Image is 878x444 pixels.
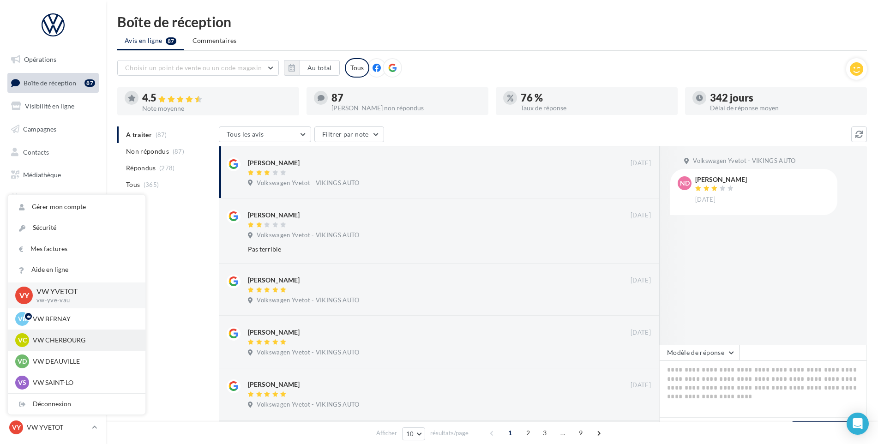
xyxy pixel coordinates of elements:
div: [PERSON_NAME] [248,210,300,220]
a: Campagnes DataOnDemand [6,242,101,269]
div: Tous [345,58,369,78]
button: Au total [300,60,340,76]
span: VC [18,336,27,345]
p: VW BERNAY [33,314,134,324]
span: Volkswagen Yvetot - VIKINGS AUTO [257,348,359,357]
span: 9 [573,426,588,440]
a: Boîte de réception87 [6,73,101,93]
a: Sécurité [8,217,145,238]
div: 4.5 [142,93,292,103]
span: Campagnes [23,125,56,133]
div: Boîte de réception [117,15,867,29]
a: Médiathèque [6,165,101,185]
span: ... [555,426,570,440]
button: Ignorer [621,178,651,191]
span: (278) [159,164,175,172]
button: Filtrer par note [314,126,384,142]
span: Choisir un point de vente ou un code magasin [125,64,262,72]
button: Au total [284,60,340,76]
a: Contacts [6,143,101,162]
span: Répondus [126,163,156,173]
span: (365) [144,181,159,188]
span: Contacts [23,148,49,156]
span: Tous les avis [227,130,264,138]
span: [DATE] [631,329,651,337]
span: [DATE] [695,196,716,204]
div: Pas terrible [248,245,591,254]
button: Ignorer [620,243,651,256]
button: Modèle de réponse [659,345,740,360]
span: [DATE] [631,159,651,168]
p: VW DEAUVILLE [33,357,134,366]
a: VY VW YVETOT [7,419,99,436]
span: [DATE] [631,211,651,220]
a: Gérer mon compte [8,197,145,217]
span: 3 [537,426,552,440]
span: Commentaires [192,36,237,45]
div: Délai de réponse moyen [710,105,860,111]
div: Déconnexion [8,394,145,414]
div: 87 [84,79,95,87]
a: Opérations [6,50,101,69]
span: Volkswagen Yvetot - VIKINGS AUTO [257,231,359,240]
span: 10 [406,430,414,438]
button: 10 [402,427,426,440]
div: [PERSON_NAME] [248,328,300,337]
a: Visibilité en ligne [6,96,101,116]
div: [PERSON_NAME] non répondus [331,105,481,111]
p: VW SAINT-LO [33,378,134,387]
div: Open Intercom Messenger [847,413,869,435]
span: VD [18,357,27,366]
span: 1 [503,426,517,440]
button: Ignorer [621,295,651,308]
span: Afficher [376,429,397,438]
span: Volkswagen Yvetot - VIKINGS AUTO [693,157,795,165]
p: VW CHERBOURG [33,336,134,345]
div: 342 jours [710,93,860,103]
span: VY [12,423,21,432]
span: [DATE] [631,276,651,285]
div: Note moyenne [142,105,292,112]
button: Tous les avis [219,126,311,142]
div: 87 [331,93,481,103]
button: Ignorer [621,400,651,413]
span: ND [680,179,690,188]
p: vw-yve-vau [36,296,131,305]
span: Volkswagen Yvetot - VIKINGS AUTO [257,296,359,305]
div: [PERSON_NAME] [248,158,300,168]
div: 76 % [521,93,670,103]
a: PLV et print personnalisable [6,211,101,239]
div: Taux de réponse [521,105,670,111]
span: Tous [126,180,140,189]
span: [DATE] [631,381,651,390]
a: Campagnes [6,120,101,139]
p: VW YVETOT [27,423,88,432]
button: Choisir un point de vente ou un code magasin [117,60,279,76]
span: Calendrier [23,194,54,202]
span: Opérations [24,55,56,63]
span: Boîte de réception [24,78,76,86]
p: VW YVETOT [36,286,131,297]
a: Mes factures [8,239,145,259]
span: VB [18,314,27,324]
span: Non répondus [126,147,169,156]
button: Ignorer [621,348,651,360]
span: Visibilité en ligne [25,102,74,110]
span: Volkswagen Yvetot - VIKINGS AUTO [257,401,359,409]
a: Aide en ligne [8,259,145,280]
span: 2 [521,426,535,440]
span: Médiathèque [23,171,61,179]
span: Volkswagen Yvetot - VIKINGS AUTO [257,179,359,187]
div: [PERSON_NAME] [695,176,747,183]
span: VS [18,378,26,387]
span: (87) [173,148,184,155]
div: [PERSON_NAME] [248,380,300,389]
a: Calendrier [6,188,101,208]
div: [PERSON_NAME] [248,276,300,285]
span: résultats/page [430,429,469,438]
span: VY [19,290,29,300]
